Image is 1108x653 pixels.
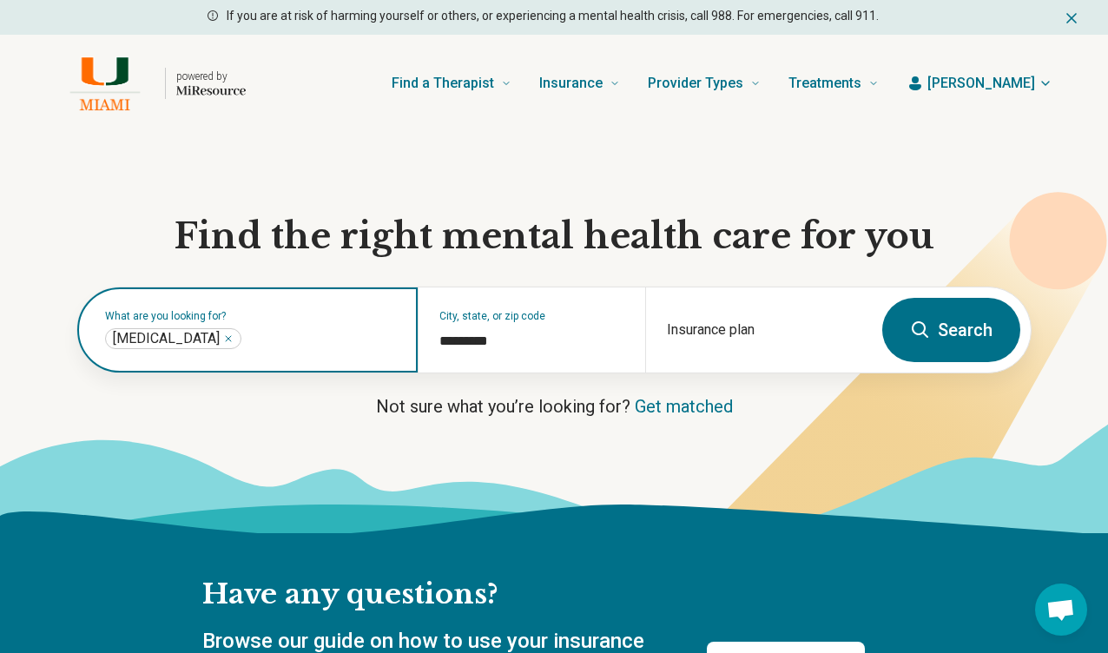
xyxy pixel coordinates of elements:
p: If you are at risk of harming yourself or others, or experiencing a mental health crisis, call 98... [227,7,879,25]
button: Dismiss [1063,7,1080,28]
span: Find a Therapist [392,71,494,96]
a: Home page [56,56,246,111]
p: Not sure what you’re looking for? [76,394,1032,419]
span: Provider Types [648,71,743,96]
a: Open chat [1035,584,1087,636]
button: Search [882,298,1020,362]
a: Insurance [539,49,620,118]
a: Get matched [635,396,733,417]
a: Treatments [788,49,879,118]
span: [MEDICAL_DATA] [113,330,220,347]
button: Psychiatrist [223,333,234,344]
h2: Have any questions? [202,577,865,613]
a: Find a Therapist [392,49,511,118]
span: Treatments [788,71,861,96]
div: Psychiatrist [105,328,241,349]
label: What are you looking for? [105,311,397,321]
h1: Find the right mental health care for you [76,214,1032,259]
span: Insurance [539,71,603,96]
a: Provider Types [648,49,761,118]
span: [PERSON_NAME] [927,73,1035,94]
p: powered by [176,69,246,83]
button: [PERSON_NAME] [907,73,1052,94]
